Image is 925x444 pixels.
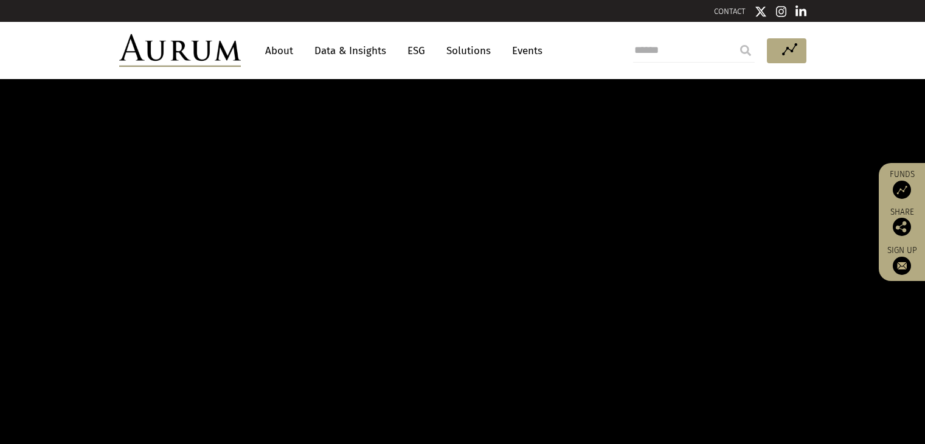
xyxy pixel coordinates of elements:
img: Twitter icon [755,5,767,18]
div: Share [885,208,919,236]
a: Events [506,40,542,62]
a: Funds [885,169,919,199]
img: Aurum [119,34,241,67]
a: ESG [401,40,431,62]
img: Linkedin icon [795,5,806,18]
a: Sign up [885,245,919,275]
a: Data & Insights [308,40,392,62]
input: Submit [733,38,758,63]
img: Access Funds [893,181,911,199]
img: Share this post [893,218,911,236]
a: CONTACT [714,7,746,16]
a: About [259,40,299,62]
img: Instagram icon [776,5,787,18]
a: Solutions [440,40,497,62]
img: Sign up to our newsletter [893,257,911,275]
